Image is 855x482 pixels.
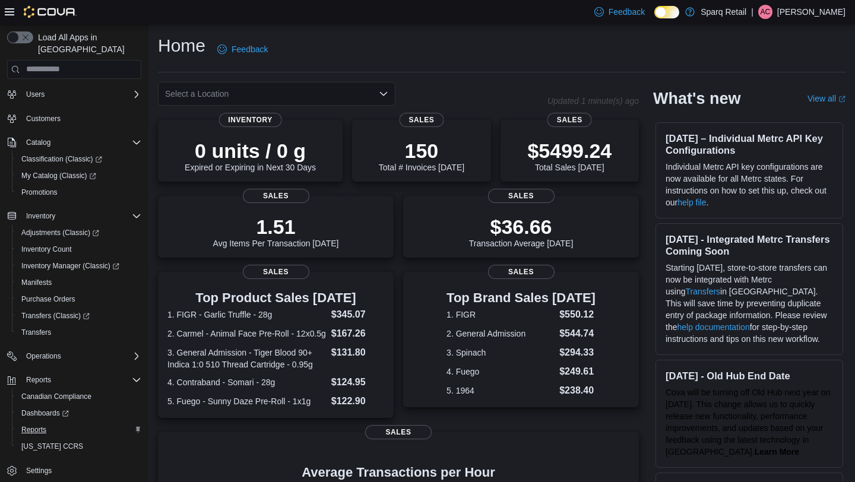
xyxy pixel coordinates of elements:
span: Catalog [26,138,50,147]
dd: $550.12 [559,307,596,322]
div: Aimee Calder [758,5,772,19]
svg: External link [838,96,845,103]
span: Load All Apps in [GEOGRAPHIC_DATA] [33,31,141,55]
h1: Home [158,34,205,58]
a: Transfers (Classic) [12,307,146,324]
h3: Top Brand Sales [DATE] [446,291,596,305]
dt: 2. General Admission [446,328,555,340]
button: Promotions [12,184,146,201]
dd: $124.95 [331,375,384,389]
span: Transfers [21,328,51,337]
div: Total # Invoices [DATE] [379,139,464,172]
button: Manifests [12,274,146,291]
span: Manifests [21,278,52,287]
p: 0 units / 0 g [185,139,316,163]
span: Settings [21,463,141,478]
dt: 5. Fuego - Sunny Daze Pre-Roll - 1x1g [167,395,327,407]
span: Inventory [21,209,141,223]
span: Sales [243,189,309,203]
div: Total Sales [DATE] [527,139,612,172]
button: Catalog [21,135,55,150]
span: Feedback [232,43,268,55]
a: Inventory Manager (Classic) [17,259,124,273]
span: Transfers (Classic) [21,311,90,321]
a: Adjustments (Classic) [17,226,104,240]
p: Sparq Retail [701,5,746,19]
span: Reports [21,425,46,435]
span: Customers [21,111,141,126]
a: Transfers (Classic) [17,309,94,323]
a: Purchase Orders [17,292,80,306]
dt: 5. 1964 [446,385,555,397]
span: Sales [547,113,592,127]
div: Expired or Expiring in Next 30 Days [185,139,316,172]
a: [US_STATE] CCRS [17,439,88,454]
span: My Catalog (Classic) [21,171,96,180]
button: Canadian Compliance [12,388,146,405]
a: Manifests [17,275,56,290]
span: Feedback [609,6,645,18]
span: Classification (Classic) [21,154,102,164]
p: Starting [DATE], store-to-store transfers can now be integrated with Metrc using in [GEOGRAPHIC_D... [666,262,833,345]
a: Settings [21,464,56,478]
span: Canadian Compliance [21,392,91,401]
span: Cova will be turning off Old Hub next year on [DATE]. This change allows us to quickly release ne... [666,388,831,456]
p: | [751,5,753,19]
button: Settings [2,462,146,479]
p: 1.51 [213,215,339,239]
p: 150 [379,139,464,163]
button: Inventory [2,208,146,224]
span: Dark Mode [654,18,655,19]
span: Inventory Manager (Classic) [21,261,119,271]
a: My Catalog (Classic) [17,169,101,183]
span: [US_STATE] CCRS [21,442,83,451]
button: [US_STATE] CCRS [12,438,146,455]
button: Users [21,87,49,102]
a: Promotions [17,185,62,199]
button: Operations [2,348,146,364]
button: Reports [21,373,56,387]
span: Reports [17,423,141,437]
dt: 3. General Admission - Tiger Blood 90+ Indica 1:0 510 Thread Cartridge - 0.95g [167,347,327,370]
span: Promotions [21,188,58,197]
span: Washington CCRS [17,439,141,454]
span: Sales [399,113,444,127]
p: Individual Metrc API key configurations are now available for all Metrc states. For instructions ... [666,161,833,208]
span: Promotions [17,185,141,199]
p: $36.66 [469,215,574,239]
a: Learn More [755,447,799,456]
dt: 4. Fuego [446,366,555,378]
span: Adjustments (Classic) [17,226,141,240]
button: Reports [2,372,146,388]
span: Inventory [26,211,55,221]
span: Operations [21,349,141,363]
dd: $238.40 [559,383,596,398]
h3: Top Product Sales [DATE] [167,291,384,305]
button: Users [2,86,146,103]
div: Avg Items Per Transaction [DATE] [213,215,339,248]
span: Reports [26,375,51,385]
button: Operations [21,349,66,363]
dt: 1. FIGR - Garlic Truffle - 28g [167,309,327,321]
a: Canadian Compliance [17,389,96,404]
span: Purchase Orders [21,294,75,304]
h3: [DATE] – Individual Metrc API Key Configurations [666,132,833,156]
span: Canadian Compliance [17,389,141,404]
span: Customers [26,114,61,123]
dd: $167.26 [331,326,384,341]
img: Cova [24,6,77,18]
span: Inventory Count [17,242,141,256]
a: Customers [21,112,65,126]
span: Users [21,87,141,102]
h4: Average Transactions per Hour [167,465,629,480]
a: Inventory Manager (Classic) [12,258,146,274]
dt: 2. Carmel - Animal Face Pre-Roll - 12x0.5g [167,328,327,340]
span: Transfers [17,325,141,340]
h2: What's new [653,89,740,108]
button: Reports [12,421,146,438]
dd: $345.07 [331,307,384,322]
button: Purchase Orders [12,291,146,307]
span: Catalog [21,135,141,150]
a: help documentation [677,322,749,332]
